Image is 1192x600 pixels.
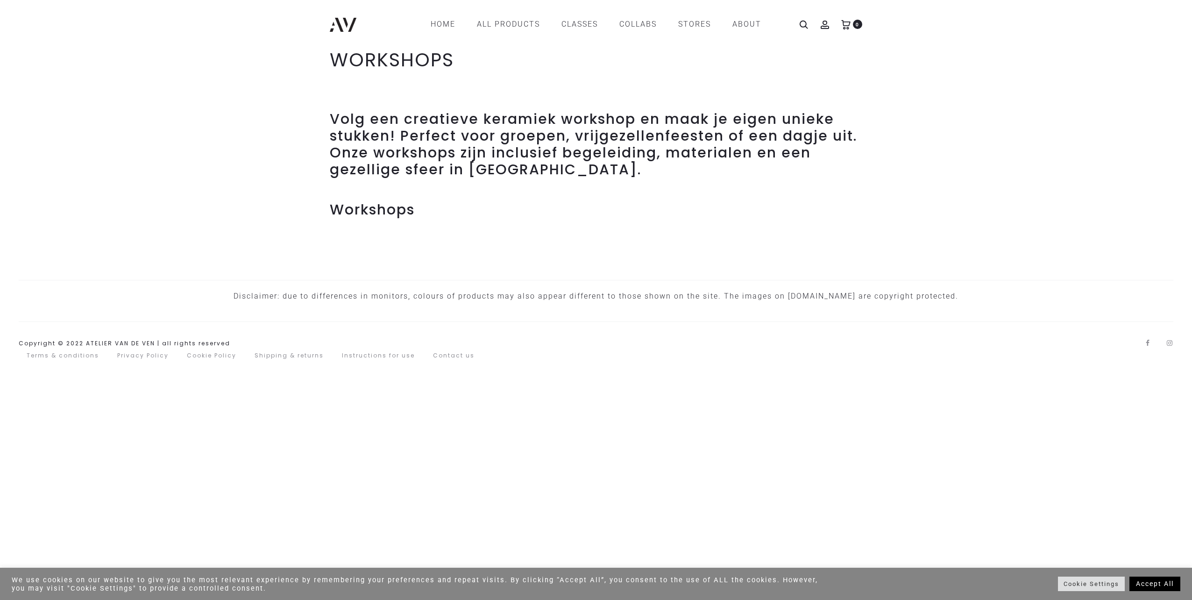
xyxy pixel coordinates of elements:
a: Shipping & returns [255,351,324,359]
h2: Workshops [330,201,862,218]
a: ABOUT [732,16,761,32]
a: COLLABS [619,16,657,32]
a: Contact us [433,351,475,359]
a: Terms & conditions [27,351,99,359]
a: All products [477,16,540,32]
a: Home [431,16,455,32]
div: We use cookies on our website to give you the most relevant experience by remembering your prefer... [12,576,830,593]
h2: Volg een creatieve keramiek workshop en maak je eigen unieke stukken! Perfect voor groepen, vrijg... [330,111,862,178]
span: 0 [853,20,862,29]
a: 0 [841,20,851,29]
a: Cookie Policy [187,351,236,359]
a: STORES [678,16,711,32]
a: Accept All [1129,577,1180,591]
div: Copyright © 2022 ATELIER VAN DE VEN | all rights reserved [19,337,230,350]
a: CLASSES [561,16,598,32]
h1: WORKSHOPS [330,49,862,71]
a: Privacy Policy [117,351,169,359]
a: Cookie Settings [1058,577,1125,591]
a: Instructions for use [342,351,415,359]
